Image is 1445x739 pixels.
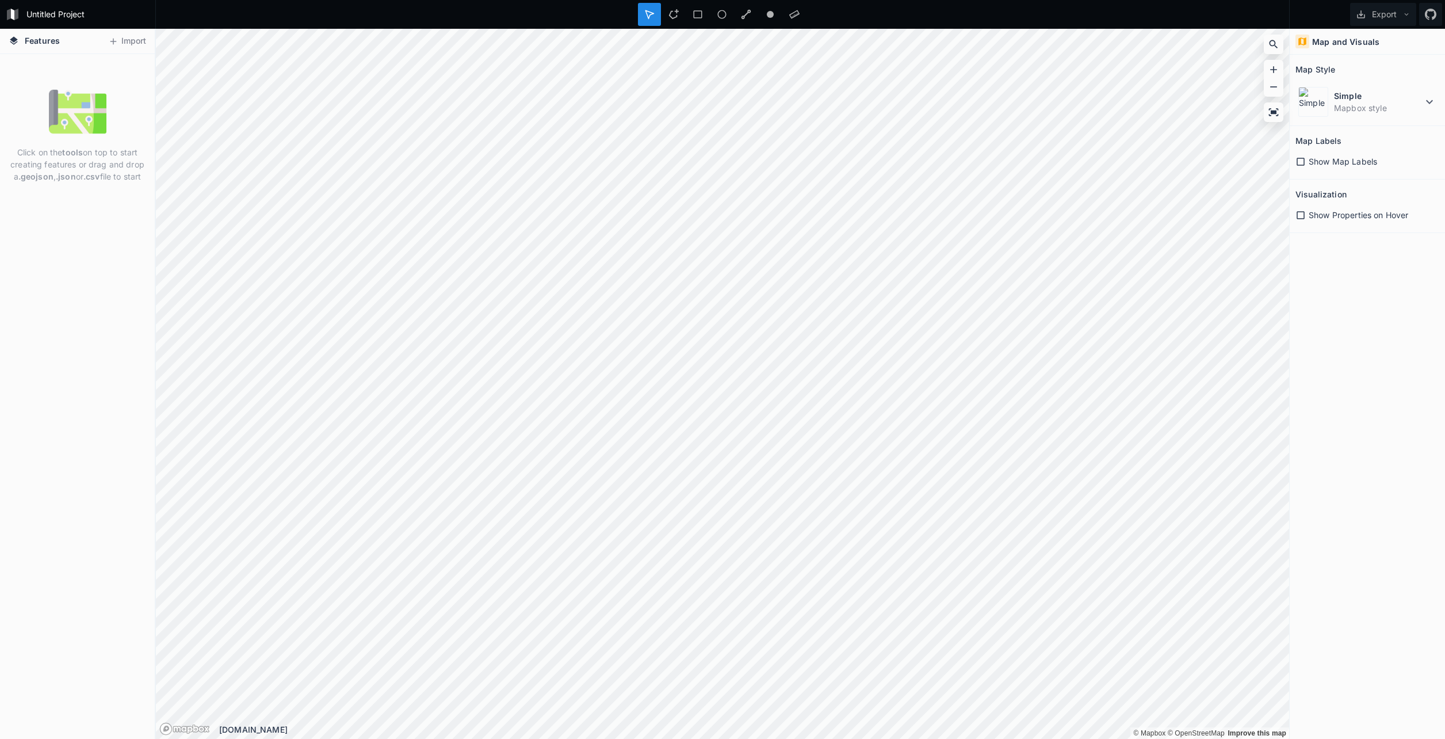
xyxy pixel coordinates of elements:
strong: .geojson [18,172,53,181]
img: Simple [1298,87,1328,117]
a: OpenStreetMap [1168,729,1225,737]
h2: Map Labels [1295,132,1341,150]
a: Mapbox logo [159,722,210,736]
span: Show Properties on Hover [1309,209,1408,221]
h2: Map Style [1295,60,1335,78]
h2: Visualization [1295,185,1347,203]
img: empty [49,83,106,140]
h4: Map and Visuals [1312,36,1379,48]
p: Click on the on top to start creating features or drag and drop a , or file to start [9,146,146,182]
span: Show Map Labels [1309,155,1377,167]
button: Import [102,32,152,51]
a: Mapbox [1133,729,1165,737]
strong: .csv [83,172,100,181]
strong: .json [56,172,76,181]
a: Map feedback [1228,729,1286,737]
strong: tools [62,147,83,157]
button: Export [1350,3,1416,26]
span: Features [25,35,60,47]
div: [DOMAIN_NAME] [219,723,1289,736]
dd: Mapbox style [1334,102,1423,114]
dt: Simple [1334,90,1423,102]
